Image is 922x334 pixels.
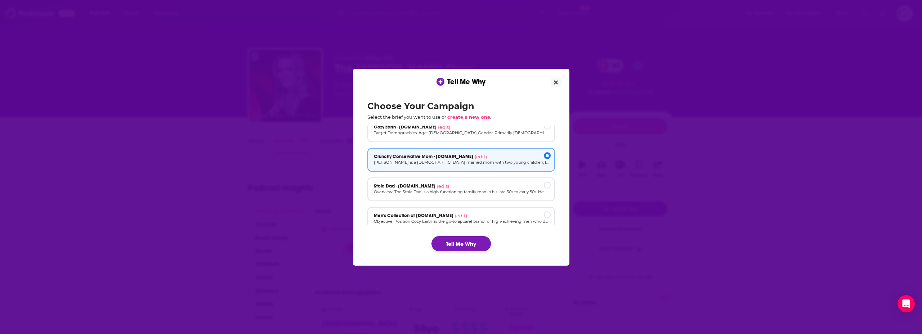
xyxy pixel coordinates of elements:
[438,124,450,130] span: (edit)
[374,218,549,225] p: Objective: Position Cozy Earth as the go-to apparel brand for high-achieving men who demand both ...
[437,183,449,189] span: (edit)
[447,114,490,120] span: create a new one
[367,114,555,120] p: Select the brief you want to use or .
[374,183,435,189] span: Stoic Dad - [DOMAIN_NAME]
[374,124,437,130] span: Cozy Earth - [DOMAIN_NAME]
[447,77,485,86] span: Tell Me Why
[374,159,549,166] p: [PERSON_NAME] is a [DEMOGRAPHIC_DATA] married mom with two young children, living in a suburban o...
[475,154,487,159] span: (edit)
[898,295,915,312] div: Open Intercom Messenger
[374,130,549,136] p: Target Demographics: Age: [DEMOGRAPHIC_DATA] Gender: Primarily [DEMOGRAPHIC_DATA] (60-70%) but al...
[551,78,561,87] button: Close
[438,79,443,85] img: tell me why sparkle
[455,213,467,218] span: (edit)
[374,154,473,159] span: Crunchy Conservative Mom - [DOMAIN_NAME]
[374,189,549,195] p: Overview: The Stoic Dad is a high-functioning family man in his late 30s to early 50s. He values ...
[374,213,453,218] span: Men's Collection at [DOMAIN_NAME]
[431,236,491,251] button: Tell Me Why
[367,101,555,111] h2: Choose Your Campaign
